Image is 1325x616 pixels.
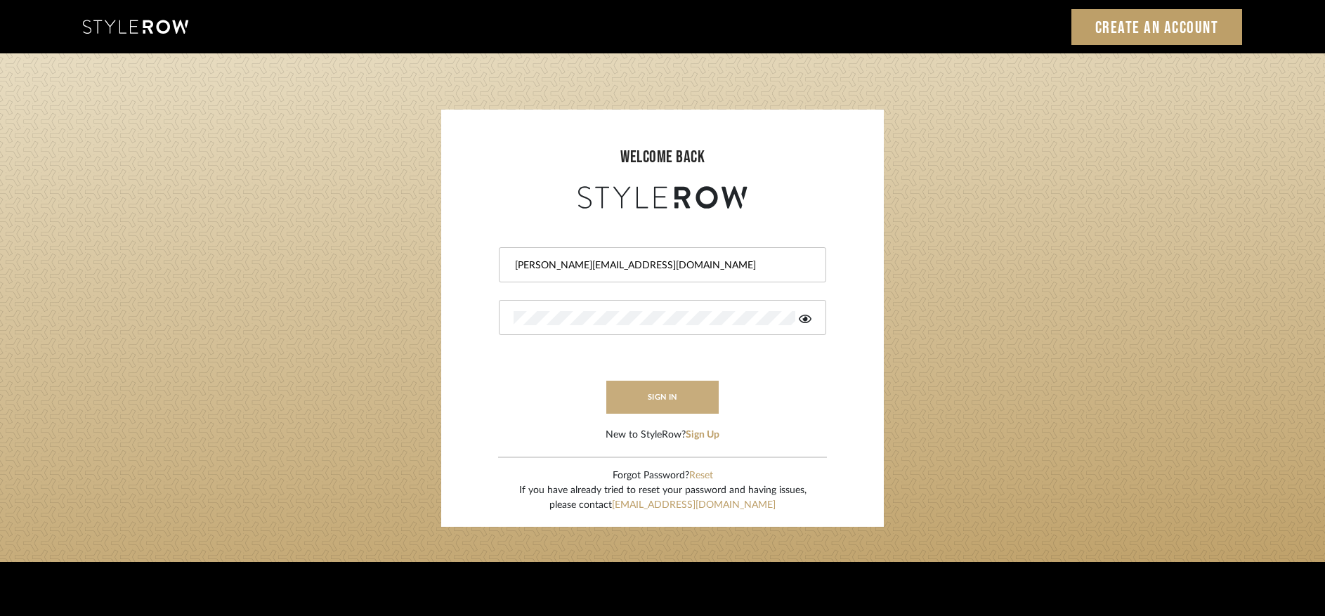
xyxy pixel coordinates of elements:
div: Forgot Password? [519,468,807,483]
input: Email Address [514,258,808,273]
div: If you have already tried to reset your password and having issues, please contact [519,483,807,513]
div: New to StyleRow? [606,428,719,443]
button: Sign Up [686,428,719,443]
button: sign in [606,381,719,414]
a: Create an Account [1071,9,1243,45]
div: welcome back [455,145,870,170]
a: [EMAIL_ADDRESS][DOMAIN_NAME] [612,500,776,510]
button: Reset [689,468,713,483]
